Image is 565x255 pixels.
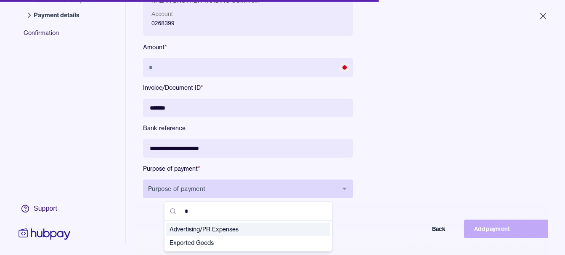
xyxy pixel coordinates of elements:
[34,11,82,19] span: Payment details
[371,220,456,238] button: Back
[34,204,57,213] div: Support
[151,9,345,19] p: Account
[24,29,91,44] span: Confirmation
[143,124,353,132] label: Bank reference
[143,43,353,51] label: Amount
[143,164,353,173] label: Purpose of payment
[143,83,353,92] label: Invoice/Document ID
[170,239,317,247] span: Exported Goods
[528,7,558,25] button: Close
[143,180,353,198] button: Purpose of payment
[17,200,72,217] a: Support
[151,19,345,28] p: 0268399
[170,225,317,234] span: Advertising/PR Expenses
